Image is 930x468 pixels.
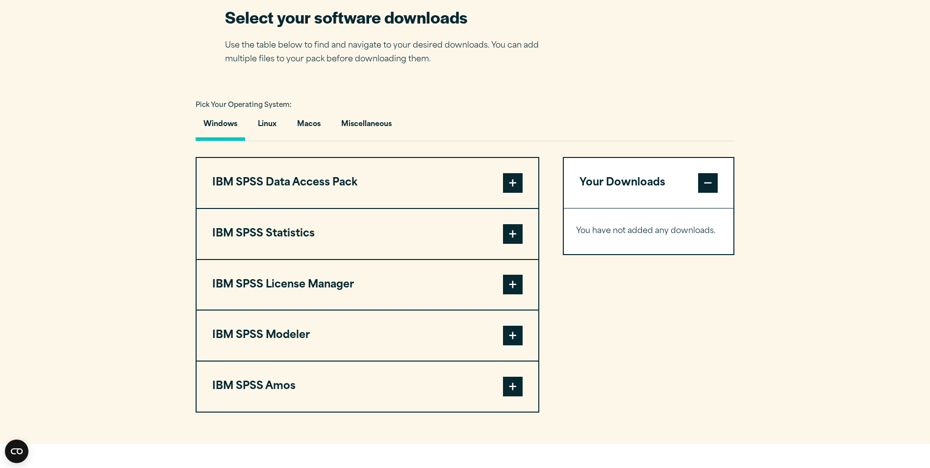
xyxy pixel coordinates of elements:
button: Miscellaneous [333,113,400,141]
button: IBM SPSS Modeler [197,311,538,361]
button: Your Downloads [564,158,734,208]
button: IBM SPSS Amos [197,362,538,412]
p: You have not added any downloads. [576,224,722,238]
h2: Select your software downloads [225,6,553,28]
button: IBM SPSS Statistics [197,209,538,259]
button: Linux [250,113,284,141]
span: Pick Your Operating System: [196,102,292,108]
button: Macos [289,113,328,141]
button: Windows [196,113,245,141]
p: Use the table below to find and navigate to your desired downloads. You can add multiple files to... [225,39,553,67]
button: Open CMP widget [5,440,28,463]
div: Your Downloads [564,208,734,254]
button: IBM SPSS Data Access Pack [197,158,538,208]
button: IBM SPSS License Manager [197,260,538,310]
